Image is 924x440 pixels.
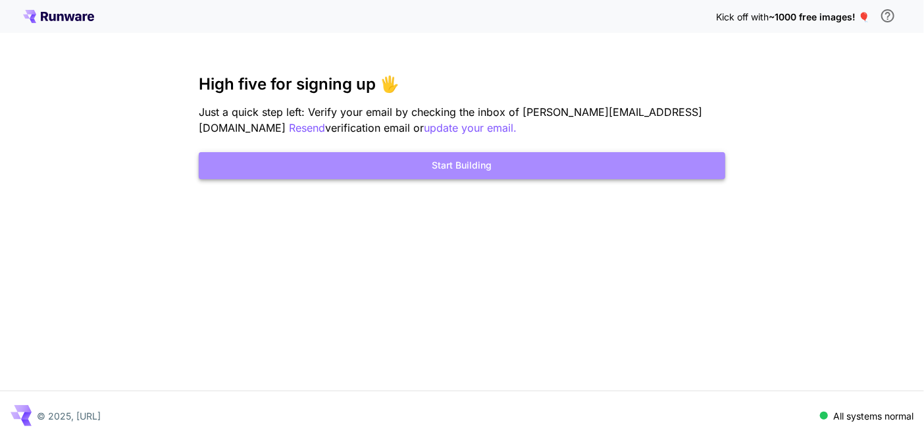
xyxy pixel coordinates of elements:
[875,3,901,29] button: In order to qualify for free credit, you need to sign up with a business email address and click ...
[424,120,517,136] button: update your email.
[199,152,725,179] button: Start Building
[833,409,913,423] p: All systems normal
[37,409,101,423] p: © 2025, [URL]
[769,11,869,22] span: ~1000 free images! 🎈
[325,121,424,134] span: verification email or
[716,11,769,22] span: Kick off with
[289,120,325,136] button: Resend
[199,75,725,94] h3: High five for signing up 🖐️
[199,105,702,134] span: Just a quick step left: Verify your email by checking the inbox of [PERSON_NAME][EMAIL_ADDRESS][D...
